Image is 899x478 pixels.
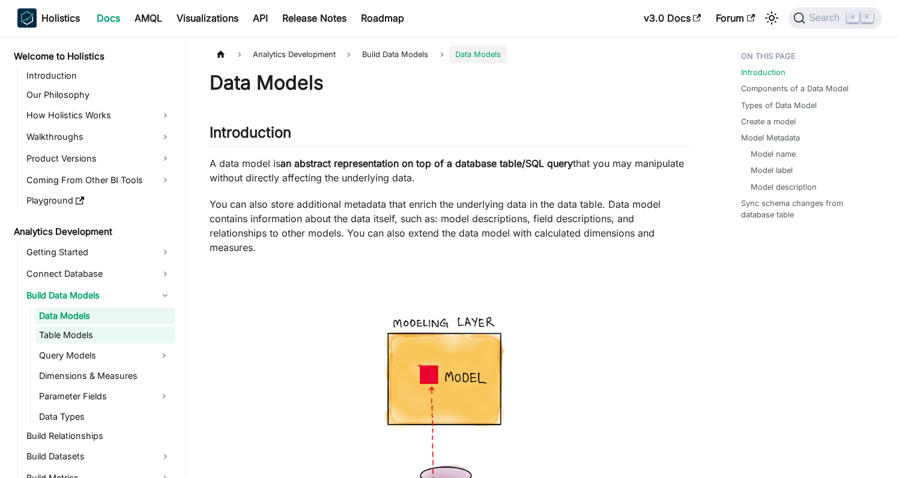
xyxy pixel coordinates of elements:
[210,156,693,185] p: A data model is that you may manipulate without directly affecting the underlying data.
[247,46,342,63] span: Analytics Development
[751,148,796,160] a: Model name
[210,46,693,63] nav: Breadcrumbs
[41,11,80,25] b: Holistics
[861,12,873,23] kbd: K
[169,8,246,28] a: Visualizations
[23,67,175,84] a: Introduction
[210,124,693,147] h2: Introduction
[741,132,800,144] a: Model Metadata
[23,192,175,209] a: Playground
[741,83,849,94] a: Components of a Data Model
[741,67,785,78] a: Introduction
[210,71,693,95] h1: Data Models
[751,181,817,193] a: Model description
[153,387,175,406] button: Expand sidebar category 'Parameter Fields'
[741,116,796,127] a: Create a model
[741,100,817,111] a: Types of Data Model
[23,106,175,125] a: How Holistics Works
[5,36,186,478] nav: Docs sidebar
[356,46,434,63] span: Build Data Models
[127,8,169,28] a: AMQL
[23,149,175,168] a: Product Versions
[741,198,875,220] a: Sync schema changes from database table
[23,243,175,262] a: Getting Started
[23,428,175,444] a: Build Relationships
[35,387,153,406] a: Parameter Fields
[637,8,709,28] a: v3.0 Docs
[805,13,847,23] span: Search
[23,127,175,147] a: Walkthroughs
[35,408,175,425] a: Data Types
[17,8,80,28] a: HolisticsHolistics
[10,48,175,65] a: Welcome to Holistics
[246,8,275,28] a: API
[35,307,175,324] a: Data Models
[153,346,175,365] button: Expand sidebar category 'Query Models'
[751,165,793,176] a: Model label
[23,264,175,283] a: Connect Database
[709,8,762,28] a: Forum
[762,8,781,28] button: Switch between dark and light mode (currently light mode)
[35,346,153,365] a: Query Models
[35,368,175,384] a: Dimensions & Measures
[275,8,354,28] a: Release Notes
[23,447,175,466] a: Build Datasets
[280,157,573,169] strong: an abstract representation on top of a database table/SQL query
[210,46,232,63] a: Home page
[23,286,175,305] a: Build Data Models
[89,8,127,28] a: Docs
[10,223,175,240] a: Analytics Development
[847,12,859,23] kbd: ⌘
[354,8,411,28] a: Roadmap
[17,8,37,28] img: Holistics
[449,46,507,63] span: Data Models
[23,86,175,103] a: Our Philosophy
[35,327,175,343] a: Table Models
[210,197,693,255] p: You can also store additional metadata that enrich the underlying data in the data table. Data mo...
[789,7,882,29] button: Search (Command+K)
[23,171,175,190] a: Coming From Other BI Tools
